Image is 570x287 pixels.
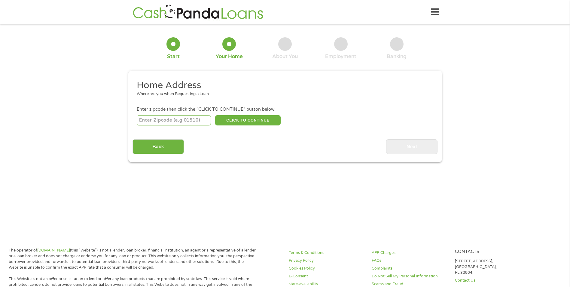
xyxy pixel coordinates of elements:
a: Complaints [372,266,447,271]
img: GetLoanNow Logo [131,4,265,21]
div: Start [167,53,180,60]
a: E-Consent [289,273,364,279]
div: Enter zipcode then click the "CLICK TO CONTINUE" button below. [137,106,433,113]
a: Privacy Policy [289,258,364,264]
a: [DOMAIN_NAME] [37,248,70,253]
a: FAQs [372,258,447,264]
input: Enter Zipcode (e.g 01510) [137,115,211,125]
a: Do Not Sell My Personal Information [372,273,447,279]
a: Contact Us [455,278,531,283]
a: Cookies Policy [289,266,364,271]
div: About You [272,53,298,60]
div: Where are you when Requesting a Loan. [137,91,429,97]
div: Employment [325,53,356,60]
p: The operator of (this “Website”) is not a lender, loan broker, financial institution, an agent or... [9,248,258,270]
a: APR Charges [372,250,447,256]
input: Back [133,139,184,154]
p: [STREET_ADDRESS], [GEOGRAPHIC_DATA], FL 32804. [455,258,531,276]
a: Terms & Conditions [289,250,364,256]
div: Your Home [216,53,243,60]
h2: Home Address [137,79,429,91]
input: Next [386,139,437,154]
h4: Contacts [455,249,531,255]
button: CLICK TO CONTINUE [215,115,281,125]
div: Banking [387,53,407,60]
